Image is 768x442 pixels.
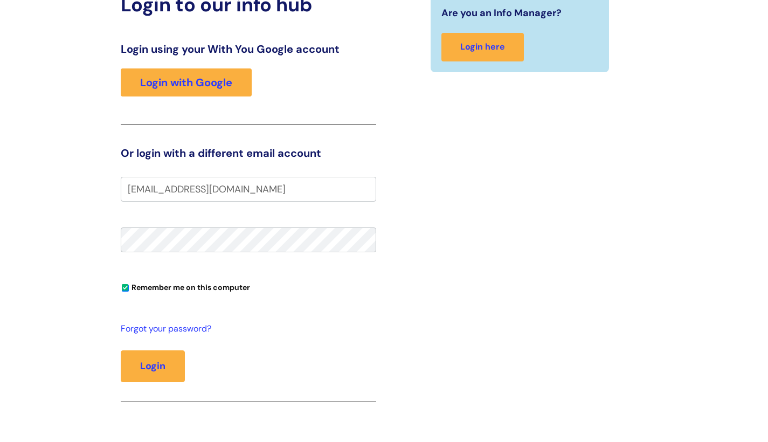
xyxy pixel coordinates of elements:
[121,278,376,295] div: You can uncheck this option if you're logging in from a shared device
[122,285,129,292] input: Remember me on this computer
[121,68,252,96] a: Login with Google
[121,43,376,56] h3: Login using your With You Google account
[121,280,250,292] label: Remember me on this computer
[441,33,524,61] a: Login here
[121,321,371,337] a: Forgot your password?
[121,350,185,382] button: Login
[121,147,376,160] h3: Or login with a different email account
[121,177,376,202] input: Your e-mail address
[441,4,562,22] span: Are you an Info Manager?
